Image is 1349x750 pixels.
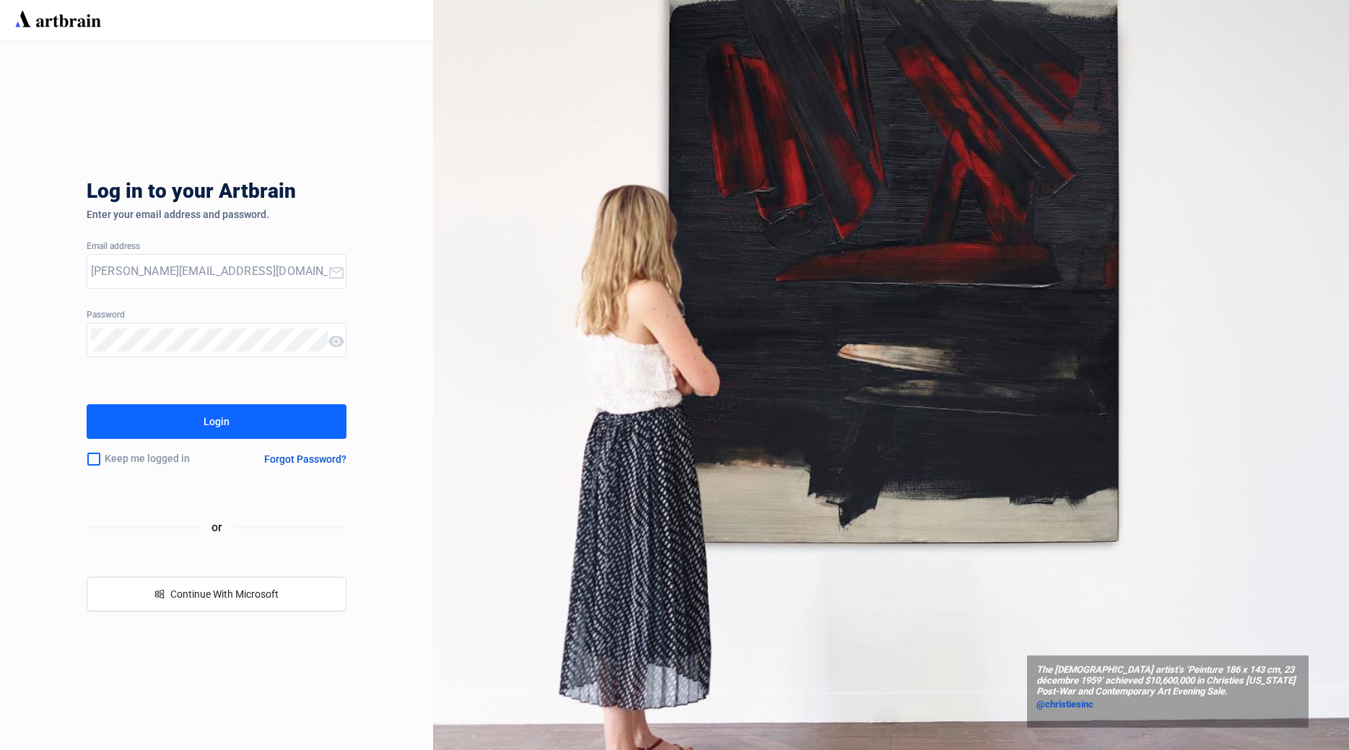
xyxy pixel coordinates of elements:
button: windowsContinue With Microsoft [87,577,346,611]
input: Your Email [91,260,328,283]
button: Login [87,404,346,439]
span: or [200,518,234,536]
a: @christiesinc [1036,697,1299,712]
span: Continue With Microsoft [170,588,279,600]
div: Login [204,410,230,433]
div: Forgot Password? [264,453,346,465]
span: @christiesinc [1036,699,1093,710]
div: Email address [87,242,346,252]
span: The [DEMOGRAPHIC_DATA] artist’s ‘Peinture 186 x 143 cm, 23 décembre 1959’ achieved $10,600,000 in... [1036,665,1299,697]
div: Enter your email address and password. [87,209,346,220]
div: Log in to your Artbrain [87,180,520,209]
div: Keep me logged in [87,444,230,474]
div: Password [87,310,346,321]
span: windows [154,589,165,599]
